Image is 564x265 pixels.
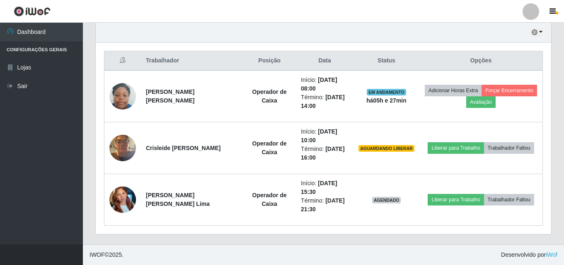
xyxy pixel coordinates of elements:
[252,192,287,207] strong: Operador de Caixa
[301,127,349,145] li: Início:
[146,192,210,207] strong: [PERSON_NAME] [PERSON_NAME] Lima
[482,85,537,96] button: Forçar Encerramento
[301,196,349,214] li: Término:
[301,179,349,196] li: Início:
[109,130,136,165] img: 1751716500415.jpeg
[146,88,194,104] strong: [PERSON_NAME] [PERSON_NAME]
[372,197,401,203] span: AGENDADO
[301,145,349,162] li: Término:
[466,96,496,108] button: Avaliação
[301,128,337,143] time: [DATE] 10:00
[301,180,337,195] time: [DATE] 15:30
[367,89,406,95] span: EM ANDAMENTO
[296,51,353,71] th: Data
[428,142,484,154] button: Liberar para Trabalho
[484,194,534,205] button: Trabalhador Faltou
[353,51,419,71] th: Status
[252,140,287,155] strong: Operador de Caixa
[109,79,136,114] img: 1709225632480.jpeg
[428,194,484,205] button: Liberar para Trabalho
[146,145,220,151] strong: Crisleide [PERSON_NAME]
[366,97,407,104] strong: há 05 h e 27 min
[301,76,337,92] time: [DATE] 08:00
[90,251,105,258] span: IWOF
[501,251,557,259] span: Desenvolvido por
[14,6,51,17] img: CoreUI Logo
[484,142,534,154] button: Trabalhador Faltou
[90,251,123,259] span: © 2025 .
[546,251,557,258] a: iWof
[252,88,287,104] strong: Operador de Caixa
[419,51,543,71] th: Opções
[109,182,136,217] img: 1739276484437.jpeg
[425,85,482,96] button: Adicionar Horas Extra
[358,145,414,152] span: AGUARDANDO LIBERAR
[301,76,349,93] li: Início:
[243,51,296,71] th: Posição
[301,93,349,110] li: Término:
[141,51,243,71] th: Trabalhador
